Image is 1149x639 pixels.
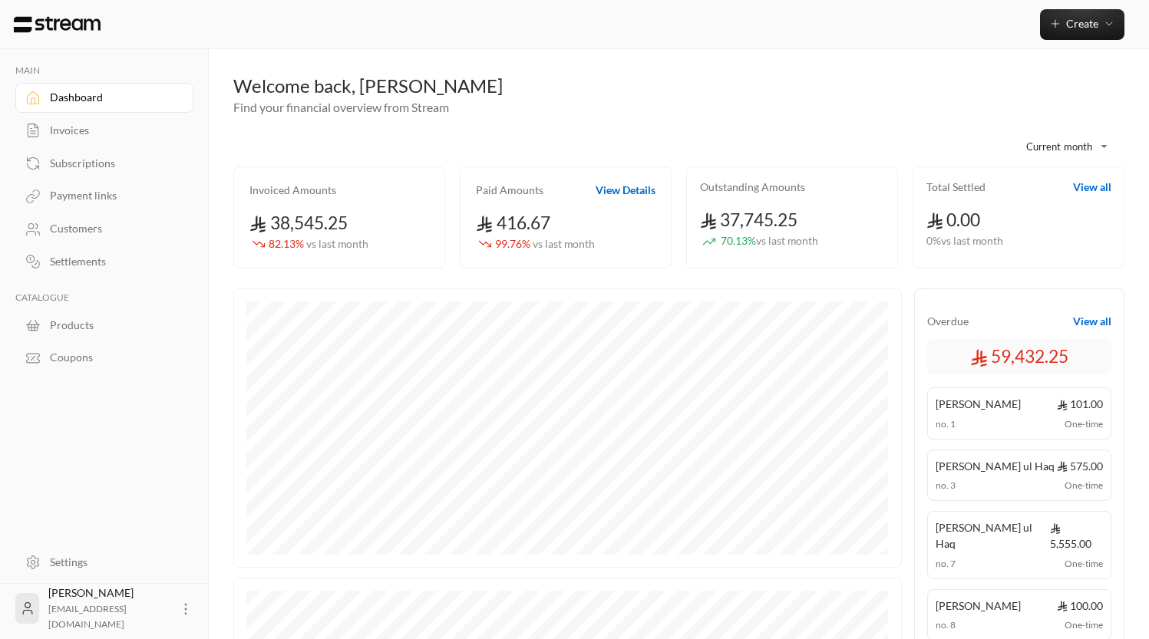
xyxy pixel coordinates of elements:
span: 82.13 % [269,236,368,252]
button: View all [1073,180,1111,195]
span: 575.00 [1057,458,1103,474]
a: Dashboard [15,83,193,113]
span: vs last month [533,237,595,250]
div: Coupons [50,350,174,365]
button: Create [1040,9,1124,40]
div: Settings [50,555,174,570]
span: Find your financial overview from Stream [233,100,449,114]
p: CATALOGUE [15,292,193,304]
span: vs last month [306,237,368,250]
h2: Outstanding Amounts [700,180,805,195]
p: MAIN [15,64,193,77]
span: 0 % vs last month [926,233,1003,249]
a: Products [15,310,193,340]
span: One-time [1065,479,1103,492]
span: [EMAIL_ADDRESS][DOMAIN_NAME] [48,603,127,630]
span: no. 7 [936,557,956,571]
span: 0.00 [926,209,981,230]
img: Logo [12,16,102,33]
h2: Total Settled [926,180,986,195]
span: 70.13 % [721,233,818,249]
div: Welcome back, [PERSON_NAME] [233,74,1124,98]
h2: Paid Amounts [476,183,543,198]
a: Subscriptions [15,148,193,178]
div: Current month [1002,127,1117,166]
span: no. 3 [936,479,956,492]
span: 38,545.25 [249,212,348,233]
a: Coupons [15,343,193,373]
span: [PERSON_NAME] [936,598,1021,614]
span: [PERSON_NAME] ul Haq [936,519,1051,552]
a: Payment links [15,181,193,211]
button: View Details [596,183,655,198]
h2: Invoiced Amounts [249,183,336,198]
a: Customers [15,214,193,244]
span: 99.76 % [495,236,595,252]
div: Subscriptions [50,156,174,171]
span: no. 1 [936,417,956,431]
span: 101.00 [1057,396,1103,412]
span: 416.67 [476,212,550,233]
span: [PERSON_NAME] [936,396,1021,412]
span: vs last month [756,234,818,247]
div: Settlements [50,254,174,269]
div: Payment links [50,188,174,203]
span: 37,745.25 [700,209,798,230]
div: Customers [50,221,174,236]
span: Overdue [927,314,969,329]
div: Dashboard [50,90,174,105]
span: Create [1066,17,1098,30]
div: [PERSON_NAME] [48,585,169,631]
span: One-time [1065,417,1103,431]
span: 100.00 [1057,598,1103,614]
span: [PERSON_NAME] ul Haq [936,458,1055,474]
a: Invoices [15,116,193,146]
span: One-time [1065,557,1103,571]
a: Settings [15,547,193,577]
div: Products [50,318,174,333]
span: no. 8 [936,618,956,632]
div: Invoices [50,123,174,138]
button: View all [1073,314,1111,329]
span: 59,432.25 [970,344,1068,370]
span: 5,555.00 [1050,519,1103,552]
a: Settlements [15,247,193,277]
span: One-time [1065,618,1103,632]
